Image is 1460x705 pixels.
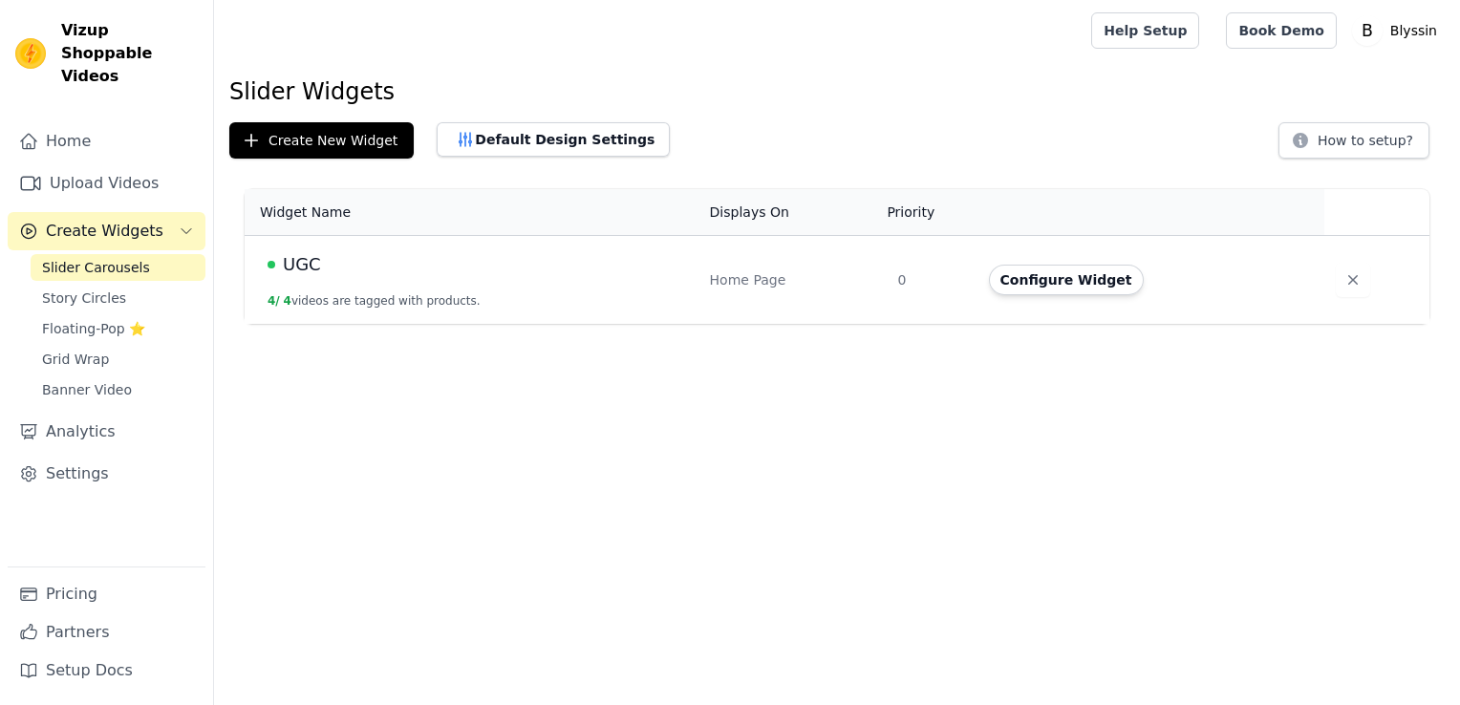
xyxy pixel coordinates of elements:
[229,122,414,159] button: Create New Widget
[886,236,977,325] td: 0
[1352,13,1445,48] button: B Blyssin
[8,575,205,613] a: Pricing
[284,294,291,308] span: 4
[710,270,875,289] div: Home Page
[8,122,205,160] a: Home
[46,220,163,243] span: Create Widgets
[437,122,670,157] button: Default Design Settings
[698,189,887,236] th: Displays On
[1278,136,1429,154] a: How to setup?
[8,455,205,493] a: Settings
[1091,12,1199,49] a: Help Setup
[1226,12,1336,49] a: Book Demo
[8,613,205,652] a: Partners
[268,261,275,268] span: Live Published
[283,251,321,278] span: UGC
[15,38,46,69] img: Vizup
[8,652,205,690] a: Setup Docs
[61,19,198,88] span: Vizup Shoppable Videos
[1362,21,1373,40] text: B
[31,285,205,311] a: Story Circles
[1383,13,1445,48] p: Blyssin
[268,293,481,309] button: 4/ 4videos are tagged with products.
[886,189,977,236] th: Priority
[8,413,205,451] a: Analytics
[8,212,205,250] button: Create Widgets
[42,288,126,308] span: Story Circles
[1336,263,1370,297] button: Delete widget
[31,254,205,281] a: Slider Carousels
[42,380,132,399] span: Banner Video
[245,189,698,236] th: Widget Name
[42,319,145,338] span: Floating-Pop ⭐
[31,315,205,342] a: Floating-Pop ⭐
[8,164,205,203] a: Upload Videos
[42,258,150,277] span: Slider Carousels
[229,76,1445,107] h1: Slider Widgets
[268,294,280,308] span: 4 /
[31,376,205,403] a: Banner Video
[989,265,1144,295] button: Configure Widget
[31,346,205,373] a: Grid Wrap
[42,350,109,369] span: Grid Wrap
[1278,122,1429,159] button: How to setup?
